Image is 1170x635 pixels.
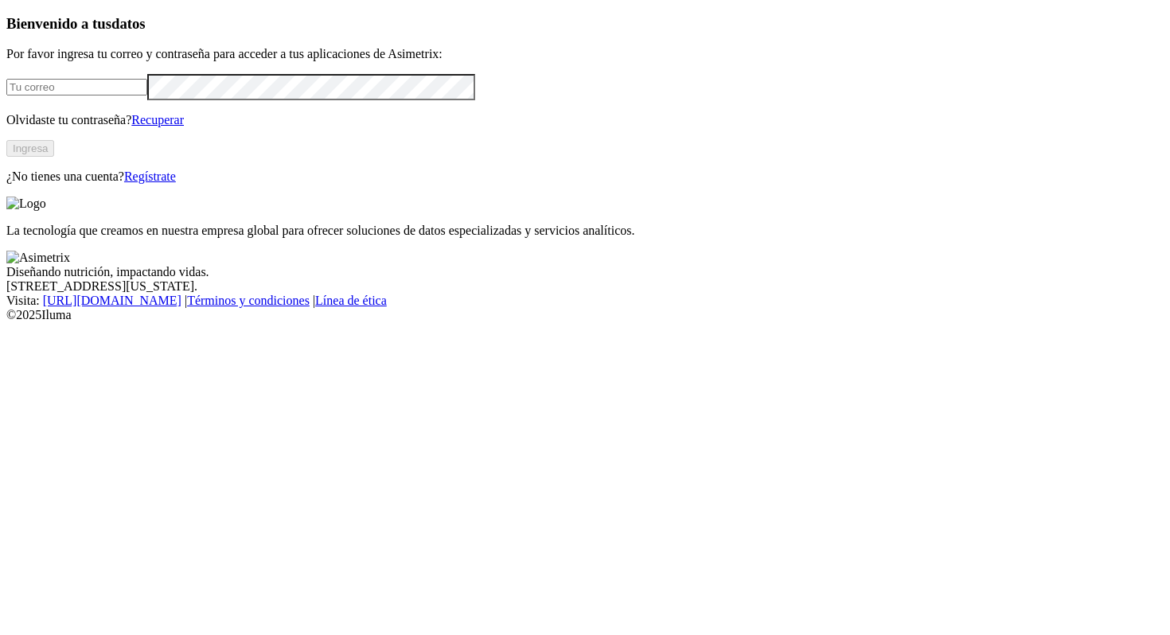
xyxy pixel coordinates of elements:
img: Asimetrix [6,251,70,265]
a: Términos y condiciones [187,294,310,307]
a: [URL][DOMAIN_NAME] [43,294,181,307]
div: Diseñando nutrición, impactando vidas. [6,265,1164,279]
a: Recuperar [131,113,184,127]
button: Ingresa [6,140,54,157]
div: Visita : | | [6,294,1164,308]
input: Tu correo [6,79,147,95]
div: © 2025 Iluma [6,308,1164,322]
a: Línea de ética [315,294,387,307]
a: Regístrate [124,169,176,183]
img: Logo [6,197,46,211]
div: [STREET_ADDRESS][US_STATE]. [6,279,1164,294]
p: Por favor ingresa tu correo y contraseña para acceder a tus aplicaciones de Asimetrix: [6,47,1164,61]
p: La tecnología que creamos en nuestra empresa global para ofrecer soluciones de datos especializad... [6,224,1164,238]
p: ¿No tienes una cuenta? [6,169,1164,184]
p: Olvidaste tu contraseña? [6,113,1164,127]
h3: Bienvenido a tus [6,15,1164,33]
span: datos [111,15,146,32]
